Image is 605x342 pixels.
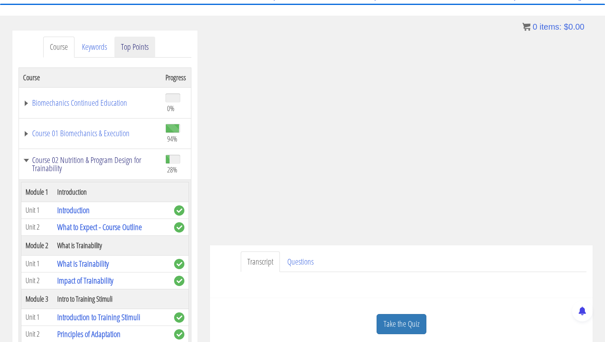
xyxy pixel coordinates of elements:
[57,275,113,286] a: Impact of Trainability
[21,219,54,235] td: Unit 2
[174,205,184,216] span: complete
[174,312,184,323] span: complete
[57,258,109,269] a: What is Trainability
[241,251,280,272] a: Transcript
[23,129,157,137] a: Course 01 Biomechanics & Execution
[21,255,54,272] td: Unit 1
[174,222,184,233] span: complete
[19,67,161,87] th: Course
[21,202,54,219] td: Unit 1
[43,37,74,58] a: Course
[167,165,177,174] span: 28%
[114,37,155,58] a: Top Points
[174,329,184,340] span: complete
[174,276,184,286] span: complete
[161,67,191,87] th: Progress
[167,134,177,143] span: 94%
[23,156,157,172] a: Course 02 Nutrition & Program Design for Trainability
[377,314,426,334] a: Take the Quiz
[21,182,54,202] th: Module 1
[564,22,568,31] span: $
[21,272,54,289] td: Unit 2
[53,182,170,202] th: Introduction
[167,104,175,113] span: 0%
[21,235,54,255] th: Module 2
[53,235,170,255] th: What is Trainability
[522,22,584,31] a: 0 items: $0.00
[522,23,531,31] img: icon11.png
[75,37,114,58] a: Keywords
[21,309,54,326] td: Unit 1
[21,289,54,309] th: Module 3
[281,251,320,272] a: Questions
[533,22,537,31] span: 0
[174,259,184,269] span: complete
[540,22,561,31] span: items:
[57,221,142,233] a: What to Expect - Course Outline
[564,22,584,31] bdi: 0.00
[57,312,140,323] a: Introduction to Training Stimuli
[57,205,90,216] a: Introduction
[53,289,170,309] th: Intro to Training Stimuli
[23,99,157,107] a: Biomechanics Continued Education
[57,328,121,340] a: Principles of Adaptation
